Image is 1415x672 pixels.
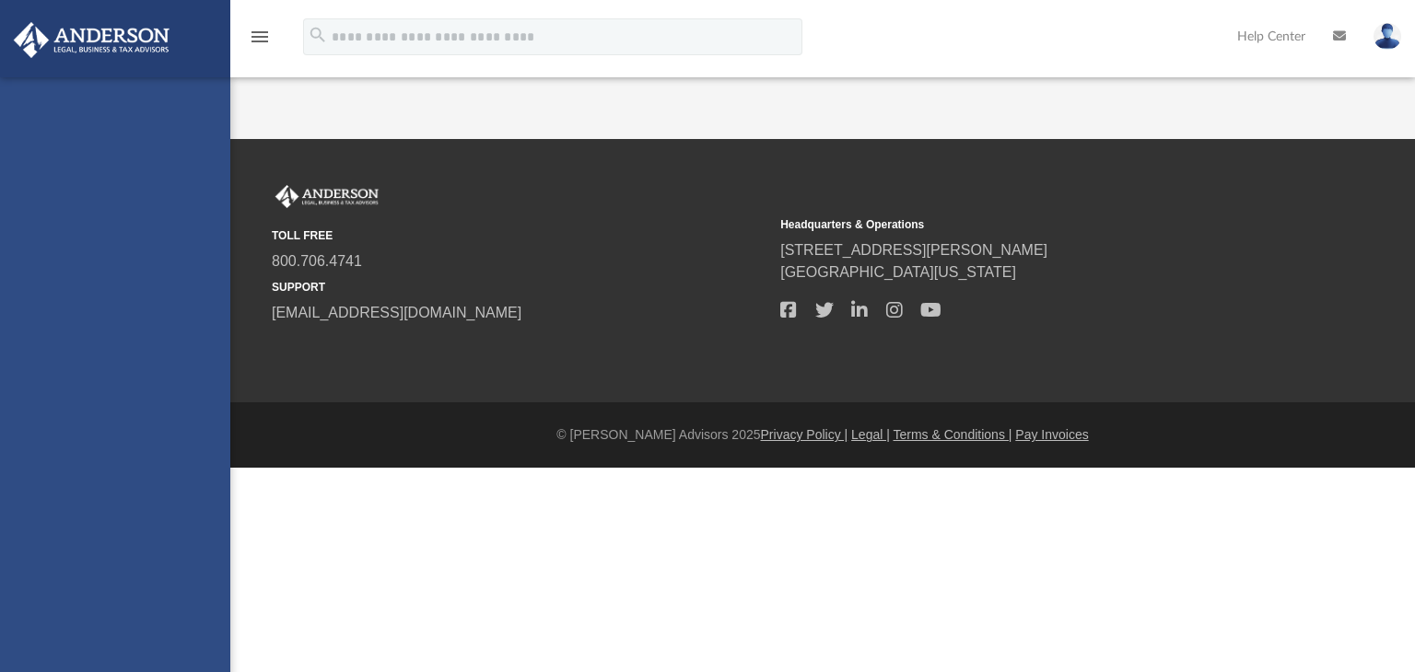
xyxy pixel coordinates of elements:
[894,427,1012,442] a: Terms & Conditions |
[272,227,767,244] small: TOLL FREE
[780,242,1047,258] a: [STREET_ADDRESS][PERSON_NAME]
[8,22,175,58] img: Anderson Advisors Platinum Portal
[272,185,382,209] img: Anderson Advisors Platinum Portal
[761,427,848,442] a: Privacy Policy |
[272,305,521,320] a: [EMAIL_ADDRESS][DOMAIN_NAME]
[780,216,1276,233] small: Headquarters & Operations
[230,425,1415,445] div: © [PERSON_NAME] Advisors 2025
[308,25,328,45] i: search
[1374,23,1401,50] img: User Pic
[272,253,362,269] a: 800.706.4741
[780,264,1016,280] a: [GEOGRAPHIC_DATA][US_STATE]
[249,26,271,48] i: menu
[1015,427,1088,442] a: Pay Invoices
[249,35,271,48] a: menu
[851,427,890,442] a: Legal |
[272,279,767,295] small: SUPPORT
